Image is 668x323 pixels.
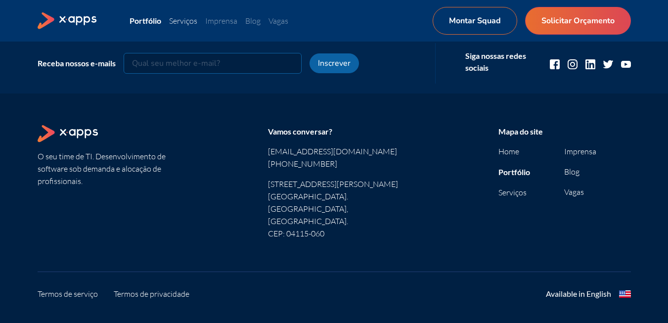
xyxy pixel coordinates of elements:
a: Imprensa [205,16,237,26]
div: Receba nossos e-mails [38,57,116,69]
a: Blog [564,167,579,177]
a: Serviços [169,16,197,26]
a: Blog [245,16,261,26]
a: Serviços [498,187,527,197]
a: Termos de serviço [38,288,98,300]
a: Solicitar Orçamento [525,7,631,35]
a: Termos de privacidade [114,288,189,300]
div: Siga nossas redes sociais [465,50,534,74]
a: Portfólio [498,167,530,177]
p: [GEOGRAPHIC_DATA]. [GEOGRAPHIC_DATA], [GEOGRAPHIC_DATA]. [268,190,401,228]
input: Qual seu melhor e-mail? [124,53,302,74]
a: Home [498,146,519,156]
a: [PHONE_NUMBER] [268,158,401,170]
a: Vagas [268,16,288,26]
div: Available in English [546,288,611,300]
section: O seu time de TI. Desenvolvimento de software sob demanda e alocação de profissionais. [38,125,170,240]
div: Vamos conversar? [268,125,401,138]
a: Vagas [564,187,584,197]
a: Portfólio [130,16,161,25]
div: Mapa do site [498,125,631,138]
p: CEP: 04115-060 [268,228,401,240]
a: Imprensa [564,146,596,156]
a: Montar Squad [433,7,517,35]
p: [STREET_ADDRESS][PERSON_NAME] [268,178,401,190]
a: [EMAIL_ADDRESS][DOMAIN_NAME] [268,145,401,158]
a: Available in English [546,288,631,300]
button: Inscrever [310,53,359,73]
